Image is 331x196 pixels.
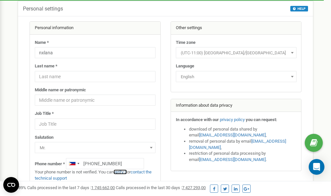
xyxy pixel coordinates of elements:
[116,185,206,190] span: Calls processed in the last 30 days :
[189,126,297,138] li: download of personal data shared by email ,
[35,47,155,58] input: Name
[199,157,266,162] a: [EMAIL_ADDRESS][DOMAIN_NAME]
[91,185,115,190] u: 1 745 662,00
[176,117,219,122] strong: In accordance with our
[182,185,206,190] u: 7 427 293,00
[176,71,297,82] span: English
[35,161,65,167] label: Phone number *
[30,22,160,35] div: Personal information
[35,169,155,181] p: Your phone number is not verified. You can or
[66,158,144,169] input: +1-800-555-55-55
[309,159,324,175] div: Open Intercom Messenger
[37,143,153,152] span: Mr.
[35,118,155,130] input: Job Title
[178,48,294,58] span: (UTC-11:00) Pacific/Midway
[171,99,301,112] div: Information about data privacy
[171,22,301,35] div: Other settings
[35,71,155,82] input: Last name
[66,158,81,169] div: Telephone country code
[176,47,297,58] span: (UTC-11:00) Pacific/Midway
[220,117,245,122] a: privacy policy
[246,117,277,122] strong: you can request:
[35,169,152,181] a: contact the technical support
[114,169,127,174] a: verify it
[3,177,19,193] button: Open CMP widget
[27,185,115,190] span: Calls processed in the last 7 days :
[23,6,63,12] h5: Personal settings
[35,40,49,46] label: Name *
[35,134,53,141] label: Salutation
[176,40,196,46] label: Time zone
[189,138,297,151] li: removal of personal data by email ,
[189,139,286,150] a: [EMAIL_ADDRESS][DOMAIN_NAME]
[189,151,297,163] li: restriction of personal data processing by email .
[290,6,308,11] button: HELP
[178,72,294,81] span: English
[35,63,57,69] label: Last name *
[176,63,194,69] label: Language
[35,111,54,117] label: Job Title *
[35,95,155,106] input: Middle name or patronymic
[199,133,266,137] a: [EMAIL_ADDRESS][DOMAIN_NAME]
[35,142,155,153] span: Mr.
[35,87,86,93] label: Middle name or patronymic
